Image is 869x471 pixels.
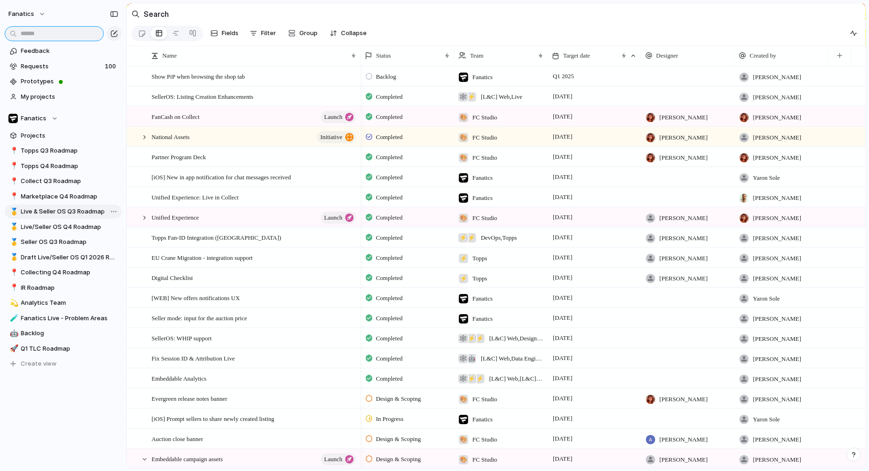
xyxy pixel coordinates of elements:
[753,375,801,384] span: [PERSON_NAME]
[376,112,403,122] span: Completed
[21,329,118,338] span: Backlog
[753,435,801,444] span: [PERSON_NAME]
[21,192,118,201] span: Marketplace Q4 Roadmap
[8,177,18,186] button: 📍
[550,312,575,324] span: [DATE]
[659,395,708,404] span: [PERSON_NAME]
[753,73,801,82] span: [PERSON_NAME]
[550,393,575,404] span: [DATE]
[5,59,122,74] a: Requests100
[753,153,801,162] span: [PERSON_NAME]
[659,213,708,223] span: [PERSON_NAME]
[10,313,16,324] div: 🧪
[659,274,708,283] span: [PERSON_NAME]
[376,374,403,383] span: Completed
[10,161,16,171] div: 📍
[5,111,122,125] button: Fanatics
[299,29,318,38] span: Group
[472,153,497,162] span: FC Studio
[4,7,51,22] button: fanatics
[467,92,476,102] div: ⚡
[222,29,239,38] span: Fields
[152,131,189,142] span: National Assets
[376,72,396,81] span: Backlog
[21,146,118,155] span: Topps Q3 Roadmap
[472,415,492,424] span: Fanatics
[656,51,678,60] span: Designer
[152,212,199,222] span: Unified Experience
[481,354,543,363] span: [L&C] Web , Data Engineering
[472,73,492,82] span: Fanatics
[152,91,253,102] span: SellerOS: Listing Creation Enhancements
[10,282,16,293] div: 📍
[472,133,497,142] span: FC Studio
[458,334,468,343] div: 🕸
[659,455,708,464] span: [PERSON_NAME]
[659,435,708,444] span: [PERSON_NAME]
[753,93,801,102] span: [PERSON_NAME]
[472,455,497,464] span: FC Studio
[481,233,517,243] span: DevOps , Topps
[21,177,118,186] span: Collect Q3 Roadmap
[550,171,575,183] span: [DATE]
[459,254,468,263] div: ⚡
[753,274,801,283] span: [PERSON_NAME]
[162,51,177,60] span: Name
[467,334,476,343] div: ⚡
[21,344,118,353] span: Q1 TLC Roadmap
[753,395,801,404] span: [PERSON_NAME]
[753,213,801,223] span: [PERSON_NAME]
[5,129,122,143] a: Projects
[324,453,342,466] span: launch
[317,131,356,143] button: initiative
[753,113,801,122] span: [PERSON_NAME]
[5,190,122,204] div: 📍Marketplace Q4 Roadmap
[376,253,403,263] span: Completed
[8,146,18,155] button: 📍
[10,176,16,187] div: 📍
[8,192,18,201] button: 📍
[5,326,122,340] div: 🤖Backlog
[152,191,239,202] span: Unified Experience: Live in Collect
[5,250,122,265] div: 🥇Draft Live/Seller OS Q1 2026 Roadmap
[21,77,118,86] span: Prototypes
[10,328,16,339] div: 🤖
[5,281,122,295] a: 📍IR Roadmap
[152,312,247,323] span: Seller mode: input for the auction price
[144,8,169,20] h2: Search
[8,344,18,353] button: 🚀
[753,294,780,303] span: Yaron Sole
[472,213,497,223] span: FC Studio
[326,26,370,41] button: Collapse
[5,296,122,310] div: 💫Analytics Team
[152,433,203,444] span: Auction close banner
[376,414,404,424] span: In Progress
[152,71,245,81] span: Show PiP when browsing the shop tab
[8,253,18,262] button: 🥇
[152,373,206,383] span: Embeddable Analytics
[376,132,403,142] span: Completed
[5,144,122,158] a: 📍Topps Q3 Roadmap
[8,329,18,338] button: 🤖
[489,334,543,343] span: [L&C] Web , Design Team , Live
[550,413,575,424] span: [DATE]
[376,455,421,464] span: Design & Scoping
[376,334,403,343] span: Completed
[261,29,276,38] span: Filter
[152,111,200,122] span: FanCash on Collect
[8,314,18,323] button: 🧪
[550,252,575,263] span: [DATE]
[458,354,468,363] div: 🕸
[152,252,253,263] span: EU Crane Migration - integration support
[550,292,575,303] span: [DATE]
[5,265,122,280] a: 📍Collecting Q4 Roadmap
[550,131,575,142] span: [DATE]
[550,332,575,344] span: [DATE]
[459,435,468,444] div: 🎨
[320,131,342,144] span: initiative
[563,51,590,60] span: Target date
[5,357,122,371] button: Create view
[21,131,118,140] span: Projects
[753,314,801,324] span: [PERSON_NAME]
